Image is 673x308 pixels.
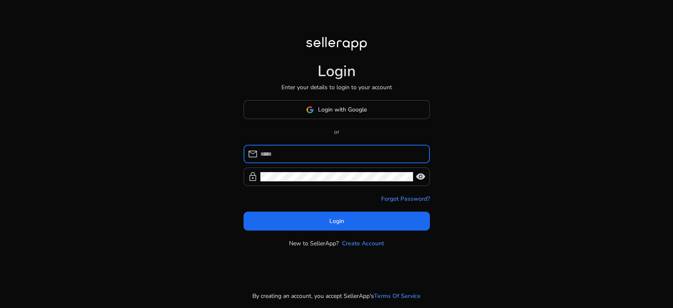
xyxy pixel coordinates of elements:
[318,105,367,114] span: Login with Google
[244,100,430,119] button: Login with Google
[342,239,384,248] a: Create Account
[306,106,314,114] img: google-logo.svg
[244,212,430,231] button: Login
[289,239,339,248] p: New to SellerApp?
[416,172,426,182] span: visibility
[318,62,356,80] h1: Login
[329,217,344,226] span: Login
[381,194,430,203] a: Forgot Password?
[248,149,258,159] span: mail
[244,127,430,136] p: or
[248,172,258,182] span: lock
[281,83,392,92] p: Enter your details to login to your account
[374,292,421,300] a: Terms Of Service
